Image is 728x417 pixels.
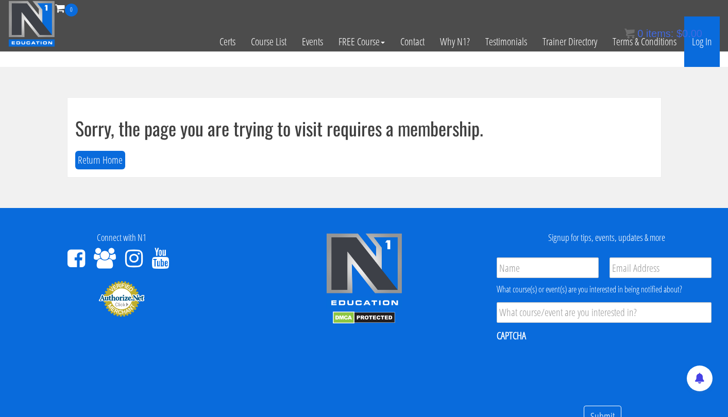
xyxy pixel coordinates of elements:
span: 0 [65,4,78,16]
input: What course/event are you interested in? [497,302,712,323]
h1: Sorry, the page you are trying to visit requires a membership. [75,118,653,138]
a: Terms & Conditions [605,16,684,67]
button: Return Home [75,151,125,170]
bdi: 0.00 [676,28,702,39]
div: What course(s) or event(s) are you interested in being notified about? [497,283,712,296]
span: $ [676,28,682,39]
a: FREE Course [331,16,393,67]
a: Testimonials [478,16,535,67]
span: items: [646,28,673,39]
span: 0 [637,28,643,39]
img: icon11.png [624,28,635,39]
a: 0 items: $0.00 [624,28,702,39]
a: 0 [55,1,78,15]
a: Contact [393,16,432,67]
img: n1-edu-logo [326,233,403,309]
a: Certs [212,16,243,67]
input: Name [497,257,599,278]
a: Log In [684,16,720,67]
img: n1-education [8,1,55,47]
img: DMCA.com Protection Status [333,311,395,324]
a: Trainer Directory [535,16,605,67]
a: Why N1? [432,16,478,67]
a: Course List [243,16,294,67]
label: CAPTCHA [497,329,526,342]
iframe: reCAPTCHA [497,349,653,389]
img: Authorize.Net Merchant - Click to Verify [98,280,145,317]
a: Events [294,16,331,67]
h4: Connect with N1 [8,233,235,243]
input: Email Address [610,257,712,278]
h4: Signup for tips, events, updates & more [493,233,720,243]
